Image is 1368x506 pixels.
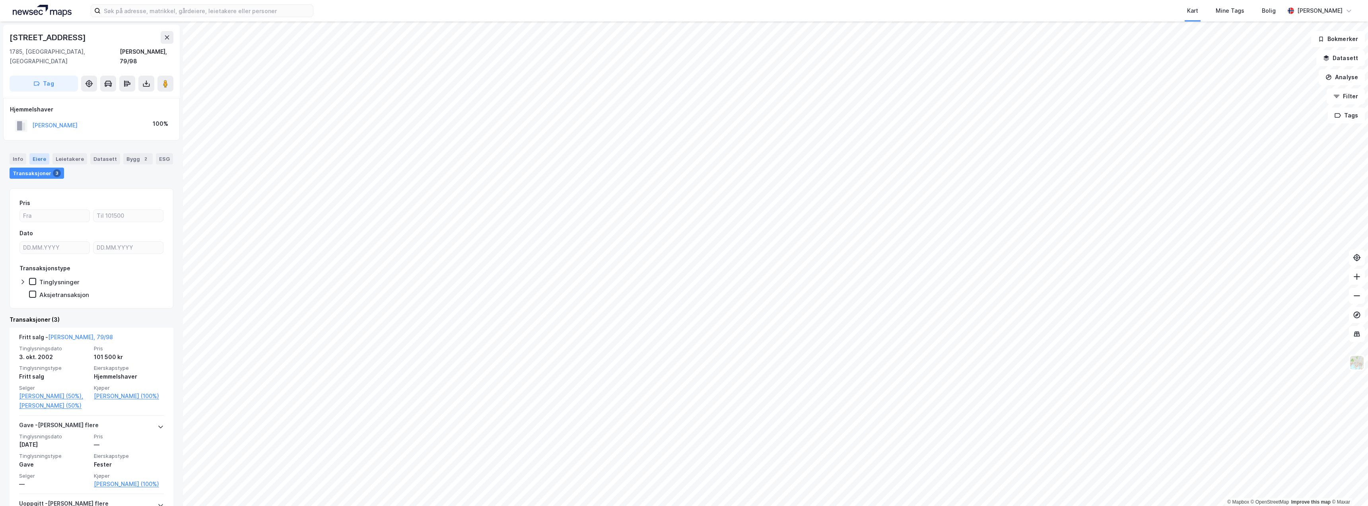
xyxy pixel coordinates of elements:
[93,210,163,222] input: Til 101500
[94,391,164,401] a: [PERSON_NAME] (100%)
[153,119,168,129] div: 100%
[13,5,72,17] img: logo.a4113a55bc3d86da70a041830d287a7e.svg
[29,153,49,164] div: Eiere
[19,433,89,440] span: Tinglysningsdato
[19,479,89,489] div: —
[39,291,89,299] div: Aksjetransaksjon
[19,420,99,433] div: Gave - [PERSON_NAME] flere
[156,153,173,164] div: ESG
[20,210,89,222] input: Fra
[94,352,164,362] div: 101 500 kr
[19,440,89,449] div: [DATE]
[1328,468,1368,506] div: Kontrollprogram for chat
[19,264,70,273] div: Transaksjonstype
[94,479,164,489] a: [PERSON_NAME] (100%)
[10,153,26,164] div: Info
[19,453,89,459] span: Tinglysningstype
[10,31,87,44] div: [STREET_ADDRESS]
[123,153,153,164] div: Bygg
[19,391,89,401] a: [PERSON_NAME] (50%),
[39,278,80,286] div: Tinglysninger
[101,5,313,17] input: Søk på adresse, matrikkel, gårdeiere, leietakere eller personer
[1216,6,1244,16] div: Mine Tags
[93,242,163,254] input: DD.MM.YYYY
[19,332,113,345] div: Fritt salg -
[19,473,89,479] span: Selger
[1262,6,1276,16] div: Bolig
[1227,499,1249,505] a: Mapbox
[19,198,30,208] div: Pris
[48,334,113,340] a: [PERSON_NAME], 79/98
[1187,6,1198,16] div: Kart
[10,105,173,114] div: Hjemmelshaver
[1251,499,1289,505] a: OpenStreetMap
[1349,355,1364,370] img: Z
[120,47,173,66] div: [PERSON_NAME], 79/98
[19,229,33,238] div: Dato
[19,460,89,469] div: Gave
[94,473,164,479] span: Kjøper
[53,169,61,177] div: 3
[94,460,164,469] div: Fester
[19,401,89,410] a: [PERSON_NAME] (50%)
[1297,6,1343,16] div: [PERSON_NAME]
[52,153,87,164] div: Leietakere
[1311,31,1365,47] button: Bokmerker
[19,365,89,371] span: Tinglysningstype
[94,433,164,440] span: Pris
[94,345,164,352] span: Pris
[1291,499,1331,505] a: Improve this map
[142,155,150,163] div: 2
[10,76,78,92] button: Tag
[90,153,120,164] div: Datasett
[1328,468,1368,506] iframe: Chat Widget
[1328,107,1365,123] button: Tags
[19,352,89,362] div: 3. okt. 2002
[94,453,164,459] span: Eierskapstype
[20,242,89,254] input: DD.MM.YYYY
[19,345,89,352] span: Tinglysningsdato
[94,365,164,371] span: Eierskapstype
[19,385,89,391] span: Selger
[94,440,164,449] div: —
[1319,69,1365,85] button: Analyse
[94,385,164,391] span: Kjøper
[10,315,173,324] div: Transaksjoner (3)
[94,372,164,381] div: Hjemmelshaver
[1316,50,1365,66] button: Datasett
[1327,88,1365,104] button: Filter
[10,47,120,66] div: 1785, [GEOGRAPHIC_DATA], [GEOGRAPHIC_DATA]
[19,372,89,381] div: Fritt salg
[10,168,64,179] div: Transaksjoner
